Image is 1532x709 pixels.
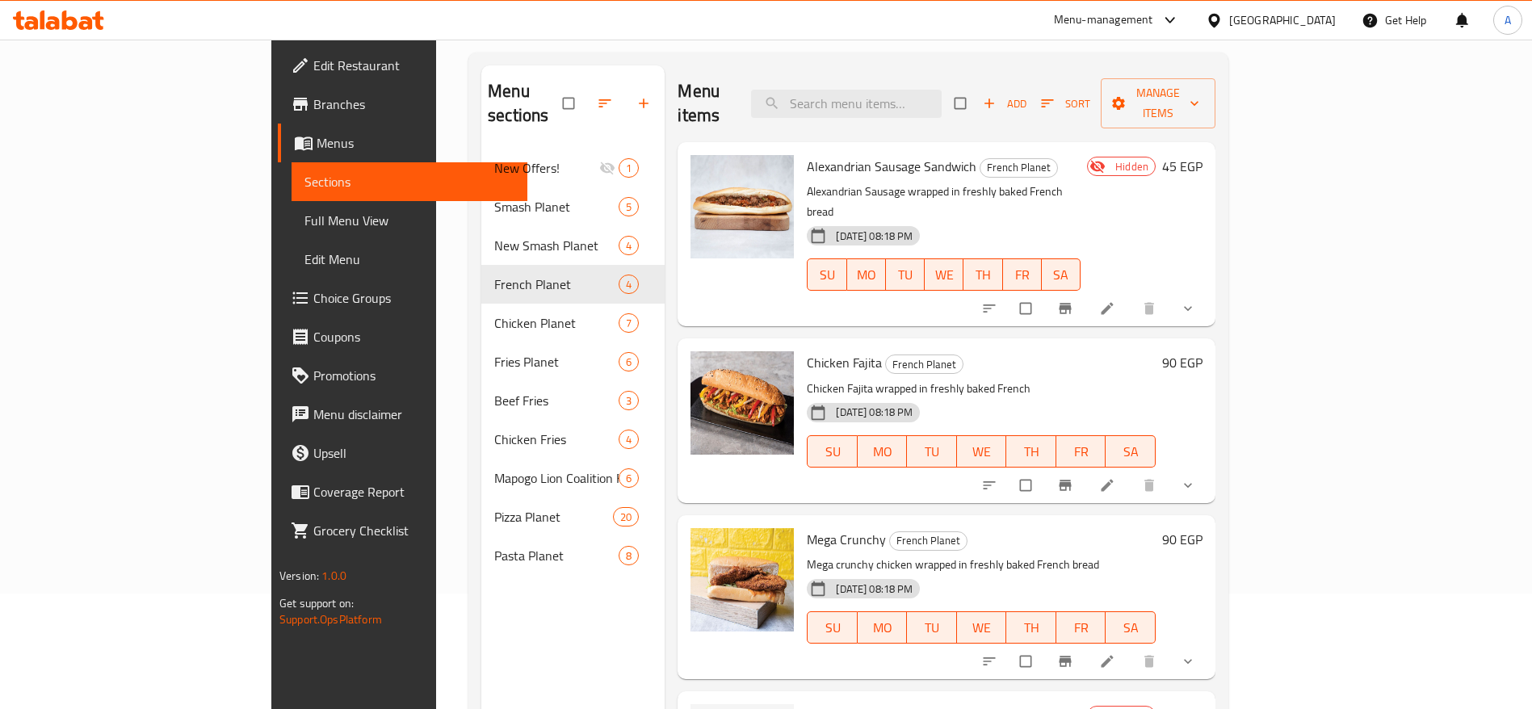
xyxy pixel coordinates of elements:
a: Coupons [278,317,527,356]
span: Sort sections [587,86,626,121]
span: 6 [619,471,638,486]
div: Pizza Planet [494,507,613,527]
p: Alexandrian Sausage wrapped in freshly baked French bread [807,182,1081,222]
span: New Offers! [494,158,599,178]
span: Select section [945,88,979,119]
span: French Planet [980,158,1057,177]
button: SU [807,435,857,468]
div: items [613,507,639,527]
span: Coupons [313,327,514,346]
svg: Show Choices [1180,653,1196,669]
span: FR [1063,616,1100,640]
span: 4 [619,432,638,447]
span: Sections [304,172,514,191]
span: TH [1013,616,1050,640]
span: Select to update [1010,470,1044,501]
a: Upsell [278,434,527,472]
span: TU [913,616,951,640]
button: WE [925,258,963,291]
span: 7 [619,316,638,331]
button: show more [1170,291,1209,326]
span: [DATE] 08:18 PM [829,229,919,244]
span: 6 [619,354,638,370]
h6: 90 EGP [1162,351,1203,374]
div: French Planet4 [481,265,665,304]
nav: Menu sections [481,142,665,581]
div: French Planet [494,275,619,294]
span: FR [1009,263,1035,287]
div: Chicken Fries4 [481,420,665,459]
div: Smash Planet5 [481,187,665,226]
div: New Smash Planet4 [481,226,665,265]
span: Edit Menu [304,250,514,269]
a: Edit menu item [1099,653,1119,669]
img: Alexandrian Sausage Sandwich [690,155,794,258]
div: items [619,158,639,178]
button: FR [1003,258,1042,291]
button: WE [957,611,1007,644]
span: Chicken Fries [494,430,619,449]
button: SU [807,258,846,291]
div: Mapogo Lion Coalition Frepe6 [481,459,665,497]
span: A [1505,11,1511,29]
span: Smash Planet [494,197,619,216]
div: Fries Planet6 [481,342,665,381]
span: TU [892,263,918,287]
button: MO [847,258,886,291]
span: SA [1112,616,1149,640]
span: Version: [279,565,319,586]
button: Add [979,91,1030,116]
span: Fries Planet [494,352,619,371]
span: MO [864,440,901,464]
img: Chicken Fajita [690,351,794,455]
input: search [751,90,942,118]
span: [DATE] 08:18 PM [829,581,919,597]
span: WE [931,263,957,287]
span: 8 [619,548,638,564]
a: Branches [278,85,527,124]
button: TU [907,611,957,644]
a: Edit menu item [1099,477,1119,493]
span: Chicken Fajita [807,350,882,375]
div: items [619,352,639,371]
div: Mapogo Lion Coalition Frepe [494,468,619,488]
a: Menus [278,124,527,162]
span: Beef Fries [494,391,619,410]
a: Promotions [278,356,527,395]
span: Chicken Planet [494,313,619,333]
div: items [619,236,639,255]
span: French Planet [886,355,963,374]
div: items [619,546,639,565]
button: TH [1006,611,1056,644]
div: New Offers!1 [481,149,665,187]
span: 1.0.0 [321,565,346,586]
div: items [619,430,639,449]
button: show more [1170,468,1209,503]
h6: 45 EGP [1162,155,1203,178]
div: [GEOGRAPHIC_DATA] [1229,11,1336,29]
span: WE [963,440,1001,464]
span: SU [814,263,840,287]
span: Edit Restaurant [313,56,514,75]
span: New Smash Planet [494,236,619,255]
span: Sort items [1030,91,1101,116]
button: show more [1170,644,1209,679]
span: Select to update [1010,293,1044,324]
span: 5 [619,199,638,215]
span: MO [854,263,879,287]
span: 20 [614,510,638,525]
span: Promotions [313,366,514,385]
span: SA [1112,440,1149,464]
div: items [619,275,639,294]
span: Menu disclaimer [313,405,514,424]
button: SA [1042,258,1081,291]
span: Pasta Planet [494,546,619,565]
button: SA [1106,435,1156,468]
span: Coverage Report [313,482,514,501]
div: items [619,197,639,216]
